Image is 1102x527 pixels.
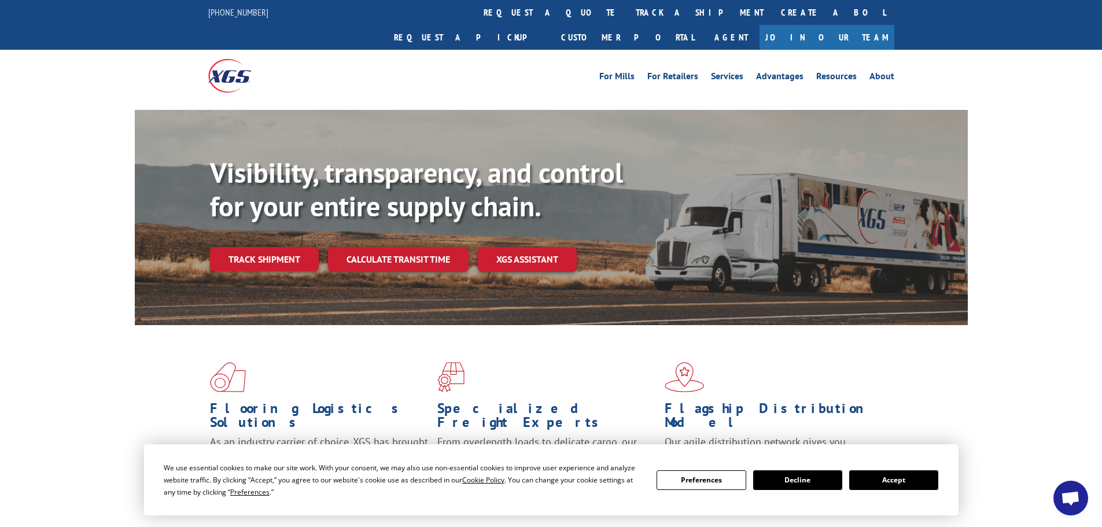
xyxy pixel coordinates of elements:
[753,470,842,490] button: Decline
[756,72,804,84] a: Advantages
[462,475,504,485] span: Cookie Policy
[665,435,878,462] span: Our agile distribution network gives you nationwide inventory management on demand.
[208,6,268,18] a: [PHONE_NUMBER]
[164,462,643,498] div: We use essential cookies to make our site work. With your consent, we may also use non-essential ...
[711,72,743,84] a: Services
[437,401,656,435] h1: Specialized Freight Experts
[210,435,428,476] span: As an industry carrier of choice, XGS has brought innovation and dedication to flooring logistics...
[328,247,469,272] a: Calculate transit time
[657,470,746,490] button: Preferences
[647,72,698,84] a: For Retailers
[1053,481,1088,515] div: Open chat
[478,247,577,272] a: XGS ASSISTANT
[144,444,959,515] div: Cookie Consent Prompt
[760,25,894,50] a: Join Our Team
[665,401,883,435] h1: Flagship Distribution Model
[869,72,894,84] a: About
[816,72,857,84] a: Resources
[599,72,635,84] a: For Mills
[385,25,552,50] a: Request a pickup
[230,487,270,497] span: Preferences
[437,435,656,487] p: From overlength loads to delicate cargo, our experienced staff knows the best way to move your fr...
[210,247,319,271] a: Track shipment
[210,362,246,392] img: xgs-icon-total-supply-chain-intelligence-red
[665,362,705,392] img: xgs-icon-flagship-distribution-model-red
[210,154,623,224] b: Visibility, transparency, and control for your entire supply chain.
[437,362,465,392] img: xgs-icon-focused-on-flooring-red
[552,25,703,50] a: Customer Portal
[849,470,938,490] button: Accept
[703,25,760,50] a: Agent
[210,401,429,435] h1: Flooring Logistics Solutions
